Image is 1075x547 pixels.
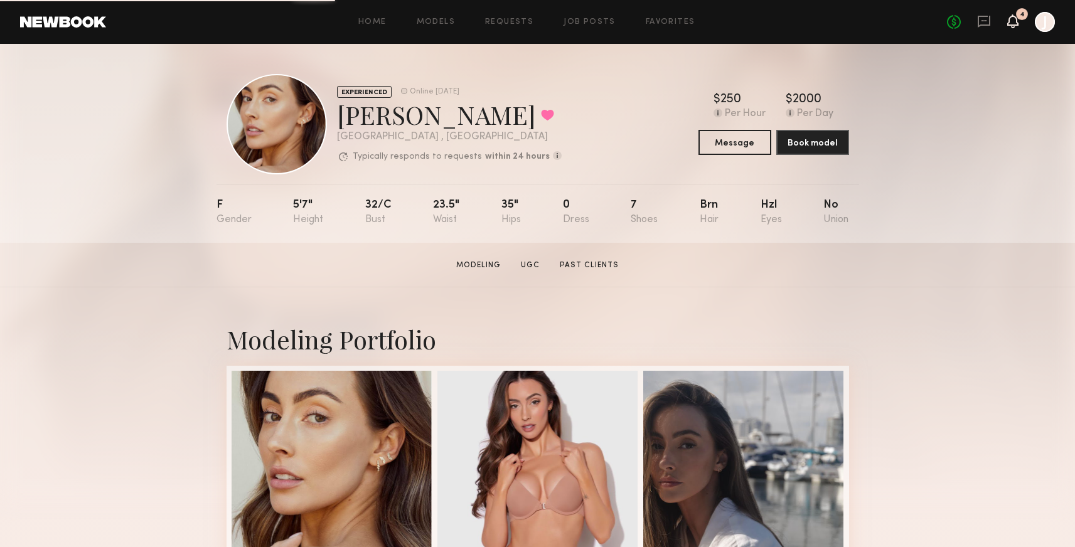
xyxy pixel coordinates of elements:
[337,132,562,142] div: [GEOGRAPHIC_DATA] , [GEOGRAPHIC_DATA]
[563,199,589,225] div: 0
[417,18,455,26] a: Models
[646,18,695,26] a: Favorites
[485,152,550,161] b: within 24 hours
[564,18,616,26] a: Job Posts
[365,199,392,225] div: 32/c
[293,199,323,225] div: 5'7"
[698,130,771,155] button: Message
[501,199,521,225] div: 35"
[725,109,766,120] div: Per Hour
[227,322,849,356] div: Modeling Portfolio
[337,86,392,98] div: EXPERIENCED
[761,199,782,225] div: Hzl
[433,199,459,225] div: 23.5"
[720,93,741,106] div: 250
[516,260,545,271] a: UGC
[337,98,562,131] div: [PERSON_NAME]
[358,18,387,26] a: Home
[823,199,848,225] div: No
[776,130,849,155] button: Book model
[700,199,719,225] div: Brn
[1020,11,1025,18] div: 4
[217,199,252,225] div: F
[793,93,821,106] div: 2000
[714,93,720,106] div: $
[1035,12,1055,32] a: J
[631,199,658,225] div: 7
[797,109,833,120] div: Per Day
[451,260,506,271] a: Modeling
[353,152,482,161] p: Typically responds to requests
[555,260,624,271] a: Past Clients
[410,88,459,96] div: Online [DATE]
[485,18,533,26] a: Requests
[786,93,793,106] div: $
